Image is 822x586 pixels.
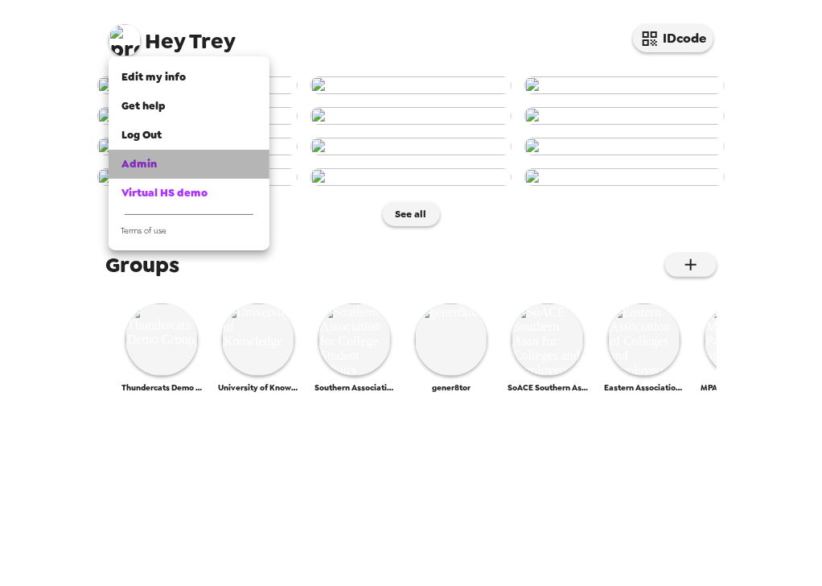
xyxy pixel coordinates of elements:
span: Virtual HS demo [121,186,208,200]
span: Terms of use [121,225,166,236]
a: Terms of use [109,221,269,244]
span: Get help [121,99,166,113]
span: Log Out [121,128,162,142]
span: Edit my info [121,70,186,84]
span: Admin [121,157,157,171]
